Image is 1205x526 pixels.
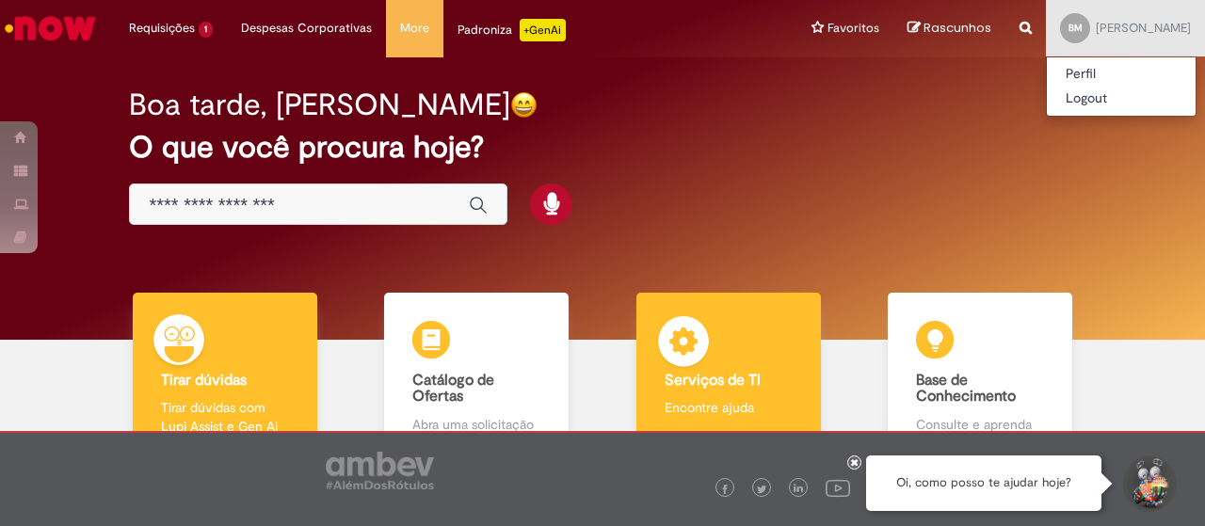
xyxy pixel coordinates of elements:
[510,91,538,119] img: happy-face.png
[826,475,850,500] img: logo_footer_youtube.png
[855,293,1107,455] a: Base de Conhecimento Consulte e aprenda
[129,131,1075,164] h2: O que você procura hoje?
[665,371,761,390] b: Serviços de TI
[757,485,766,494] img: logo_footer_twitter.png
[1120,455,1177,512] button: Iniciar Conversa de Suporte
[1047,87,1196,111] a: Logout
[866,455,1101,511] div: Oi, como posso te ajudar hoje?
[412,415,540,434] p: Abra uma solicitação
[794,484,803,495] img: logo_footer_linkedin.png
[1047,62,1196,87] a: Perfil
[129,19,195,38] span: Requisições
[458,19,566,41] div: Padroniza
[520,19,566,41] p: +GenAi
[602,293,855,455] a: Serviços de TI Encontre ajuda
[2,9,99,47] img: ServiceNow
[99,293,351,455] a: Tirar dúvidas Tirar dúvidas com Lupi Assist e Gen Ai
[924,19,991,37] span: Rascunhos
[665,398,793,417] p: Encontre ajuda
[241,19,372,38] span: Despesas Corporativas
[916,415,1044,434] p: Consulte e aprenda
[916,371,1016,406] b: Base de Conhecimento
[326,452,434,489] img: logo_footer_ambev_rotulo_gray.png
[412,371,494,406] b: Catálogo de Ofertas
[161,398,289,436] p: Tirar dúvidas com Lupi Assist e Gen Ai
[351,293,603,455] a: Catálogo de Ofertas Abra uma solicitação
[1096,20,1191,36] span: [PERSON_NAME]
[400,19,429,38] span: More
[720,485,730,494] img: logo_footer_facebook.png
[827,19,879,38] span: Favoritos
[129,88,510,121] h2: Boa tarde, [PERSON_NAME]
[1068,22,1083,34] span: BM
[908,20,991,38] a: Rascunhos
[161,371,247,390] b: Tirar dúvidas
[199,22,213,38] span: 1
